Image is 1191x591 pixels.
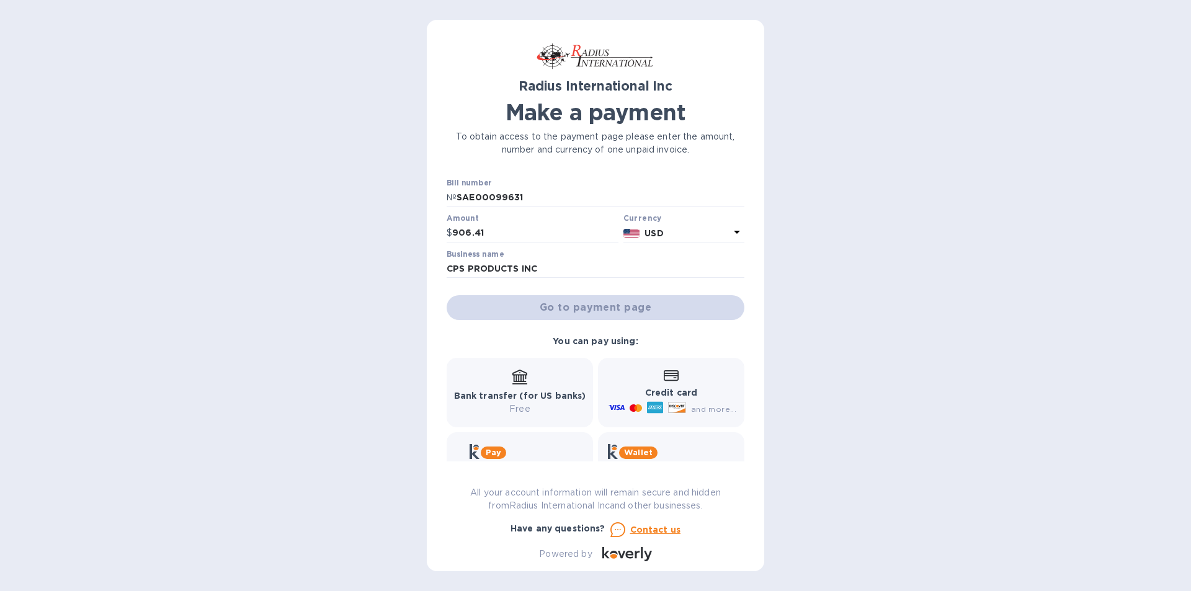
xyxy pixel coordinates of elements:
label: Business name [447,251,504,258]
input: Enter bill number [457,189,744,207]
b: Credit card [645,388,697,398]
b: Radius International Inc [519,78,672,94]
p: $ [447,226,452,239]
b: Have any questions? [511,523,605,533]
p: № [447,191,457,204]
b: You can pay using: [553,336,638,346]
u: Contact us [630,525,681,535]
p: Free [454,402,586,415]
b: Currency [623,213,662,223]
label: Bill number [447,179,491,187]
span: and more... [691,404,736,414]
label: Amount [447,215,478,223]
p: Powered by [539,548,592,561]
b: Pay [486,448,501,457]
img: USD [623,229,640,238]
p: To obtain access to the payment page please enter the amount, number and currency of one unpaid i... [447,130,744,156]
input: 0.00 [452,224,618,242]
b: Bank transfer (for US banks) [454,391,586,401]
h1: Make a payment [447,99,744,125]
b: Wallet [624,448,653,457]
b: USD [645,228,663,238]
p: All your account information will remain secure and hidden from Radius International Inc and othe... [447,486,744,512]
input: Enter business name [447,260,744,278]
